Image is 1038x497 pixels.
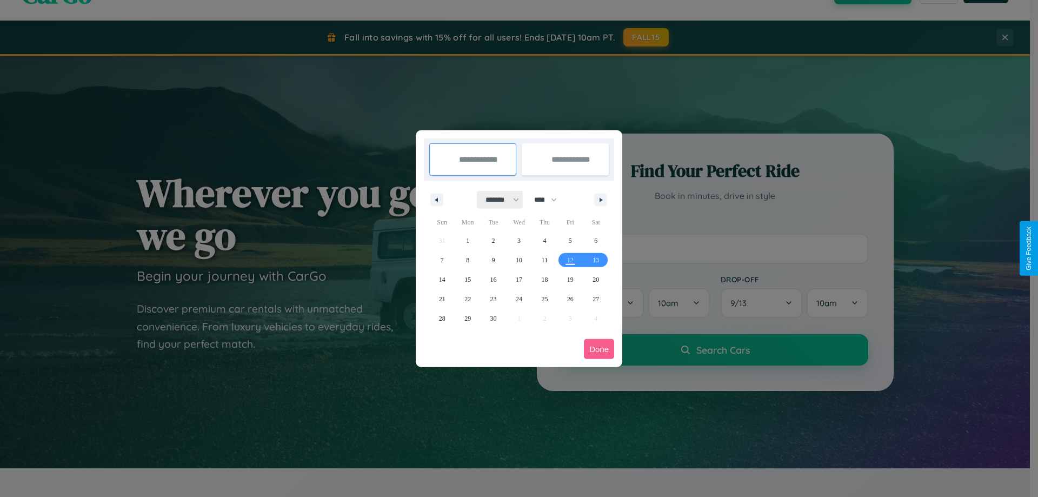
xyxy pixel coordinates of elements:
span: 18 [541,270,548,289]
span: 30 [490,309,497,328]
span: 8 [466,250,469,270]
span: 26 [567,289,574,309]
span: 12 [567,250,574,270]
span: 11 [542,250,548,270]
button: 9 [481,250,506,270]
button: 22 [455,289,480,309]
span: Tue [481,214,506,231]
span: 25 [541,289,548,309]
span: 14 [439,270,445,289]
button: Done [584,339,614,359]
span: 21 [439,289,445,309]
button: 6 [583,231,609,250]
span: Sun [429,214,455,231]
span: 5 [569,231,572,250]
button: 23 [481,289,506,309]
button: 28 [429,309,455,328]
button: 1 [455,231,480,250]
button: 5 [557,231,583,250]
span: 23 [490,289,497,309]
span: 6 [594,231,597,250]
button: 29 [455,309,480,328]
span: 27 [593,289,599,309]
button: 16 [481,270,506,289]
span: 9 [492,250,495,270]
button: 2 [481,231,506,250]
span: 22 [464,289,471,309]
span: 1 [466,231,469,250]
button: 13 [583,250,609,270]
button: 20 [583,270,609,289]
span: Fri [557,214,583,231]
span: 20 [593,270,599,289]
span: 10 [516,250,522,270]
span: 2 [492,231,495,250]
span: 29 [464,309,471,328]
button: 30 [481,309,506,328]
button: 19 [557,270,583,289]
span: Wed [506,214,531,231]
button: 27 [583,289,609,309]
div: Give Feedback [1025,227,1033,270]
button: 10 [506,250,531,270]
span: 13 [593,250,599,270]
span: Thu [532,214,557,231]
span: 17 [516,270,522,289]
button: 3 [506,231,531,250]
button: 7 [429,250,455,270]
button: 4 [532,231,557,250]
button: 25 [532,289,557,309]
button: 17 [506,270,531,289]
span: Sat [583,214,609,231]
span: 7 [441,250,444,270]
span: Mon [455,214,480,231]
span: 16 [490,270,497,289]
button: 14 [429,270,455,289]
button: 26 [557,289,583,309]
span: 15 [464,270,471,289]
button: 12 [557,250,583,270]
span: 4 [543,231,546,250]
span: 19 [567,270,574,289]
span: 28 [439,309,445,328]
span: 3 [517,231,521,250]
button: 15 [455,270,480,289]
span: 24 [516,289,522,309]
button: 24 [506,289,531,309]
button: 8 [455,250,480,270]
button: 11 [532,250,557,270]
button: 18 [532,270,557,289]
button: 21 [429,289,455,309]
